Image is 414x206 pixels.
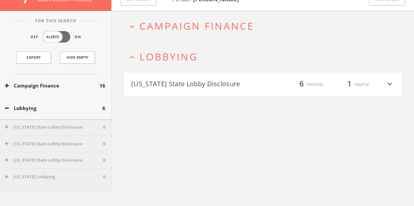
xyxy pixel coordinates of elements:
button: expand_lessLobbying [128,51,403,62]
button: Lobbying [5,104,102,112]
span: On [75,34,81,40]
span: Campaign Finance [139,19,254,33]
button: [US_STATE] State Lobby Disclosure [5,124,103,131]
i: expand_less [128,53,136,62]
button: [US_STATE] Lobbying [5,174,103,180]
span: For This Search [30,18,81,24]
span: Lobbying [139,50,198,63]
span: 1 [344,78,354,90]
a: Export [16,51,51,64]
i: expand_more [386,79,394,90]
span: Off [30,34,38,40]
button: expand_moreCampaign Finance [128,21,403,31]
button: [US_STATE] State Lobby Disclosure [5,190,103,197]
div: records [284,79,323,90]
span: 0 [103,190,105,197]
i: expand_more [128,22,136,31]
span: 6 [297,78,307,90]
button: Hide Empty [60,51,95,64]
span: 0 [103,141,105,147]
button: [US_STATE] State Lobby Disclosure [5,157,103,164]
span: 0 [103,174,105,180]
button: Campaign Finance [5,82,99,89]
span: 16 [99,82,105,89]
button: [US_STATE] State Lobby Disclosure [5,141,103,147]
span: 0 [103,157,105,164]
span: 6 [102,104,105,112]
button: [US_STATE] State Lobby Disclosure [131,79,263,90]
div: source [330,79,369,90]
span: 0 [103,124,105,131]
